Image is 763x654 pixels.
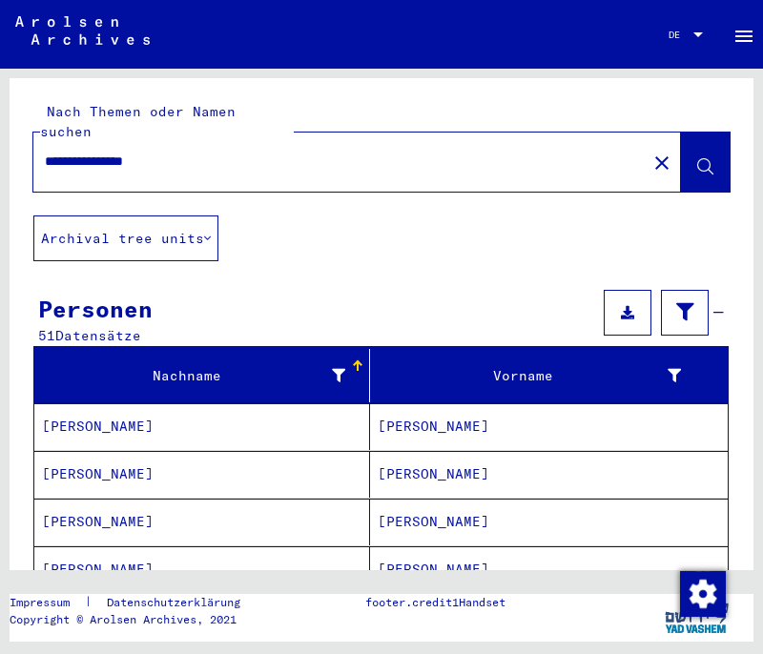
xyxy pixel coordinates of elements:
div: Vorname [378,360,705,391]
mat-cell: [PERSON_NAME] [34,451,370,498]
button: Archival tree units [33,215,218,261]
mat-cell: [PERSON_NAME] [34,499,370,545]
div: Vorname [378,366,681,386]
img: Zustimmung ändern [680,571,726,617]
div: Nachname [42,366,345,386]
mat-cell: [PERSON_NAME] [370,499,728,545]
mat-cell: [PERSON_NAME] [34,546,370,593]
span: Datensätze [55,327,141,344]
mat-cell: [PERSON_NAME] [370,451,728,498]
mat-cell: [PERSON_NAME] [370,546,728,593]
img: Arolsen_neg.svg [15,16,150,45]
p: footer.credit1Handset [365,594,505,611]
mat-icon: close [650,152,673,174]
button: Clear [643,143,681,181]
div: | [10,594,263,611]
div: Personen [38,292,153,326]
mat-icon: Side nav toggle icon [732,25,755,48]
div: Nachname [42,360,369,391]
img: yv_logo.png [661,594,732,642]
mat-cell: [PERSON_NAME] [34,403,370,450]
mat-header-cell: Nachname [34,349,370,402]
mat-label: Nach Themen oder Namen suchen [40,103,236,140]
p: Copyright © Arolsen Archives, 2021 [10,611,263,628]
span: DE [669,30,690,40]
span: 51 [38,327,55,344]
a: Datenschutzerklärung [92,594,263,611]
mat-cell: [PERSON_NAME] [370,403,728,450]
mat-header-cell: Vorname [370,349,728,402]
a: Impressum [10,594,85,611]
button: Toggle sidenav [725,15,763,53]
div: Zustimmung ändern [679,570,725,616]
